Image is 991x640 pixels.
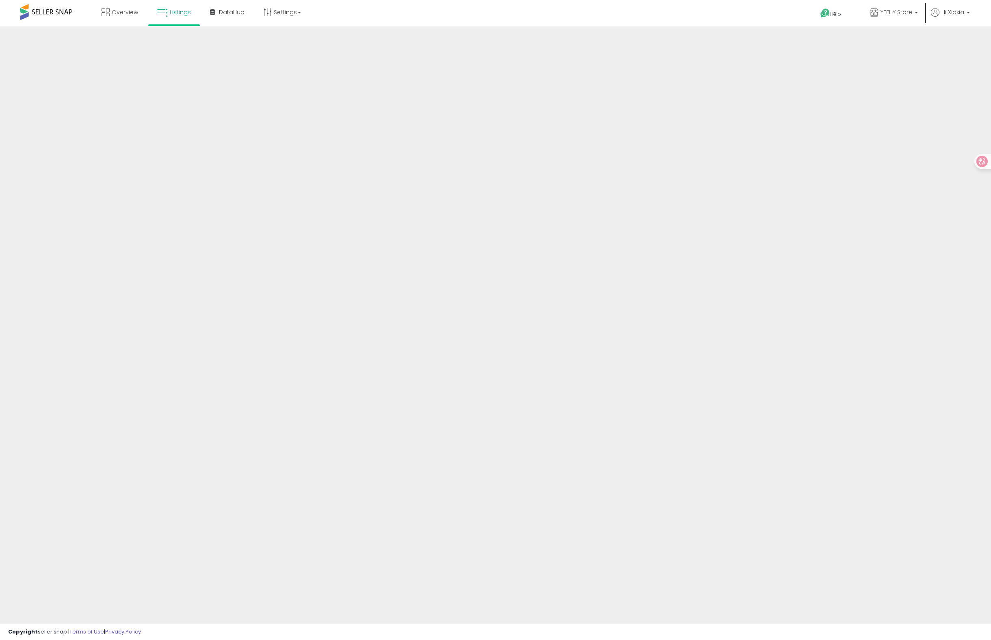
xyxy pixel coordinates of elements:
span: YEEHY Store [881,8,912,16]
span: Help [830,11,841,17]
a: Help [814,2,857,26]
a: Hi Xiaxia [931,8,970,26]
span: Overview [112,8,138,16]
i: Get Help [820,8,830,18]
span: Hi Xiaxia [941,8,964,16]
span: Listings [170,8,191,16]
span: DataHub [219,8,245,16]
